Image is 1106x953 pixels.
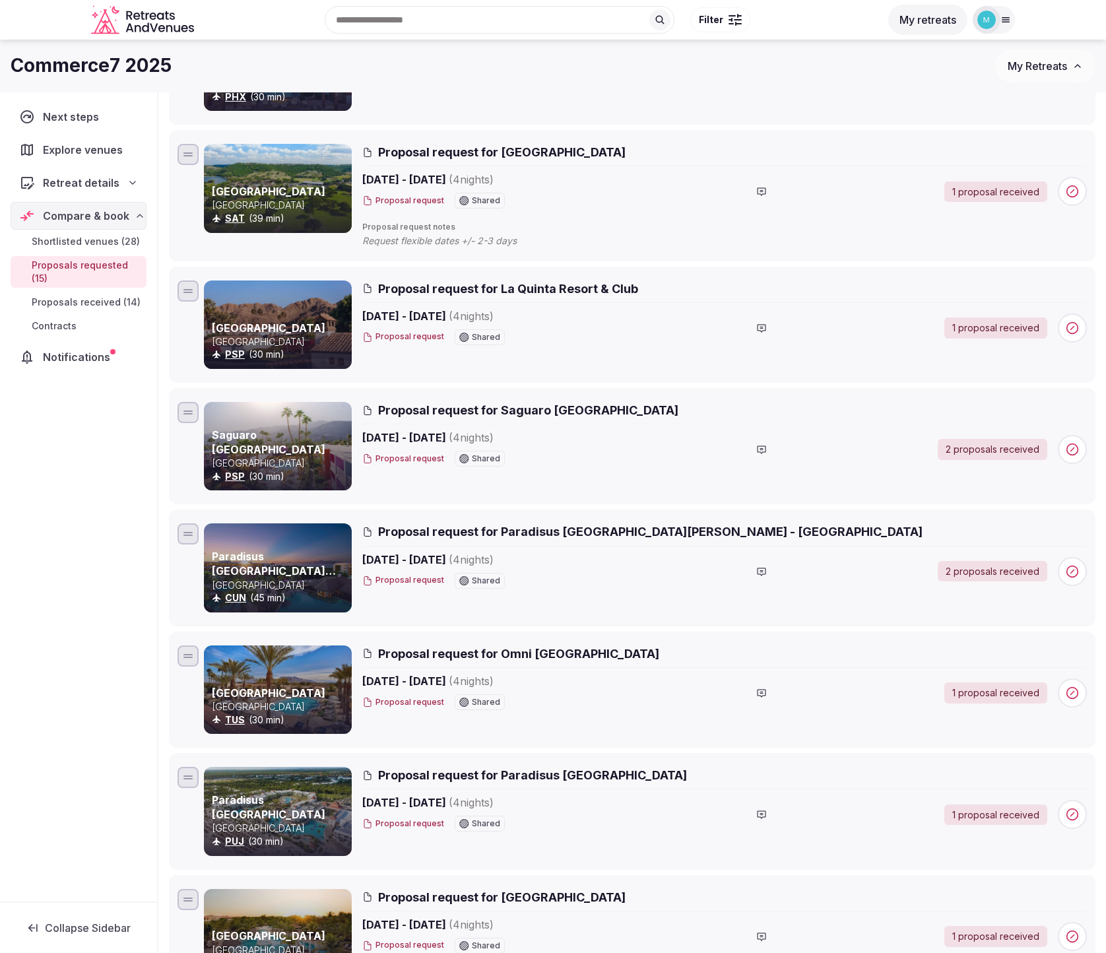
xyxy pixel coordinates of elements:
[362,673,595,689] span: [DATE] - [DATE]
[212,90,349,104] div: (30 min)
[362,795,595,810] span: [DATE] - [DATE]
[212,793,325,821] a: Paradisus [GEOGRAPHIC_DATA]
[362,331,444,343] button: Proposal request
[449,918,494,931] span: ( 4 night s )
[977,11,996,29] img: michael.ofarrell
[212,348,349,361] div: (30 min)
[212,929,325,942] a: [GEOGRAPHIC_DATA]
[362,552,595,568] span: [DATE] - [DATE]
[944,926,1047,947] a: 1 proposal received
[362,234,543,247] span: Request flexible dates +/- 2-3 days
[11,913,146,942] button: Collapse Sidebar
[225,591,246,605] button: CUN
[212,822,349,835] p: [GEOGRAPHIC_DATA]
[212,212,349,225] div: (39 min)
[91,5,197,35] a: Visit the homepage
[43,175,119,191] span: Retreat details
[212,321,325,335] a: [GEOGRAPHIC_DATA]
[472,942,500,950] span: Shared
[362,453,444,465] button: Proposal request
[362,575,444,586] button: Proposal request
[362,195,444,207] button: Proposal request
[11,103,146,131] a: Next steps
[699,13,723,26] span: Filter
[225,212,245,225] button: SAT
[11,317,146,335] a: Contracts
[944,805,1047,826] a: 1 proposal received
[91,5,197,35] svg: Retreats and Venues company logo
[212,686,325,700] a: [GEOGRAPHIC_DATA]
[472,333,500,341] span: Shared
[212,713,349,727] div: (30 min)
[888,5,967,35] button: My retreats
[1008,59,1067,73] span: My Retreats
[225,714,245,725] a: TUS
[225,213,245,224] a: SAT
[225,348,245,361] button: PSP
[472,698,500,706] span: Shared
[362,697,444,708] button: Proposal request
[11,343,146,371] a: Notifications
[212,335,349,348] p: [GEOGRAPHIC_DATA]
[472,197,500,205] span: Shared
[32,259,141,285] span: Proposals requested (15)
[225,835,244,848] button: PUJ
[944,181,1047,203] a: 1 proposal received
[212,428,325,456] a: Saguaro [GEOGRAPHIC_DATA]
[225,592,246,603] a: CUN
[212,199,349,212] p: [GEOGRAPHIC_DATA]
[212,457,349,470] p: [GEOGRAPHIC_DATA]
[362,940,444,951] button: Proposal request
[43,109,104,125] span: Next steps
[212,700,349,713] p: [GEOGRAPHIC_DATA]
[212,550,336,607] a: Paradisus [GEOGRAPHIC_DATA][PERSON_NAME] - [GEOGRAPHIC_DATA]
[944,682,1047,704] a: 1 proposal received
[32,235,140,248] span: Shortlisted venues (28)
[362,917,595,933] span: [DATE] - [DATE]
[225,91,246,102] a: PHX
[212,579,349,592] p: [GEOGRAPHIC_DATA]
[11,136,146,164] a: Explore venues
[212,470,349,483] div: (30 min)
[449,796,494,809] span: ( 4 night s )
[449,674,494,688] span: ( 4 night s )
[11,293,146,312] a: Proposals received (14)
[944,317,1047,339] a: 1 proposal received
[225,90,246,104] button: PHX
[378,402,678,418] span: Proposal request for Saguaro [GEOGRAPHIC_DATA]
[449,173,494,186] span: ( 4 night s )
[362,818,444,830] button: Proposal request
[43,349,115,365] span: Notifications
[378,144,626,160] span: Proposal request for [GEOGRAPHIC_DATA]
[212,591,349,605] div: (45 min)
[212,835,349,848] div: (30 min)
[888,13,967,26] a: My retreats
[11,232,146,251] a: Shortlisted venues (28)
[32,319,77,333] span: Contracts
[378,523,923,540] span: Proposal request for Paradisus [GEOGRAPHIC_DATA][PERSON_NAME] - [GEOGRAPHIC_DATA]
[225,836,244,847] a: PUJ
[449,553,494,566] span: ( 4 night s )
[449,431,494,444] span: ( 4 night s )
[938,561,1047,582] a: 2 proposals received
[11,53,172,79] h1: Commerce7 2025
[225,470,245,483] button: PSP
[378,889,626,905] span: Proposal request for [GEOGRAPHIC_DATA]
[995,49,1095,82] button: My Retreats
[472,820,500,828] span: Shared
[225,348,245,360] a: PSP
[225,713,245,727] button: TUS
[378,280,638,297] span: Proposal request for La Quinta Resort & Club
[362,308,595,324] span: [DATE] - [DATE]
[378,645,659,662] span: Proposal request for Omni [GEOGRAPHIC_DATA]
[690,7,750,32] button: Filter
[472,577,500,585] span: Shared
[43,208,129,224] span: Compare & book
[472,455,500,463] span: Shared
[938,439,1047,460] a: 2 proposals received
